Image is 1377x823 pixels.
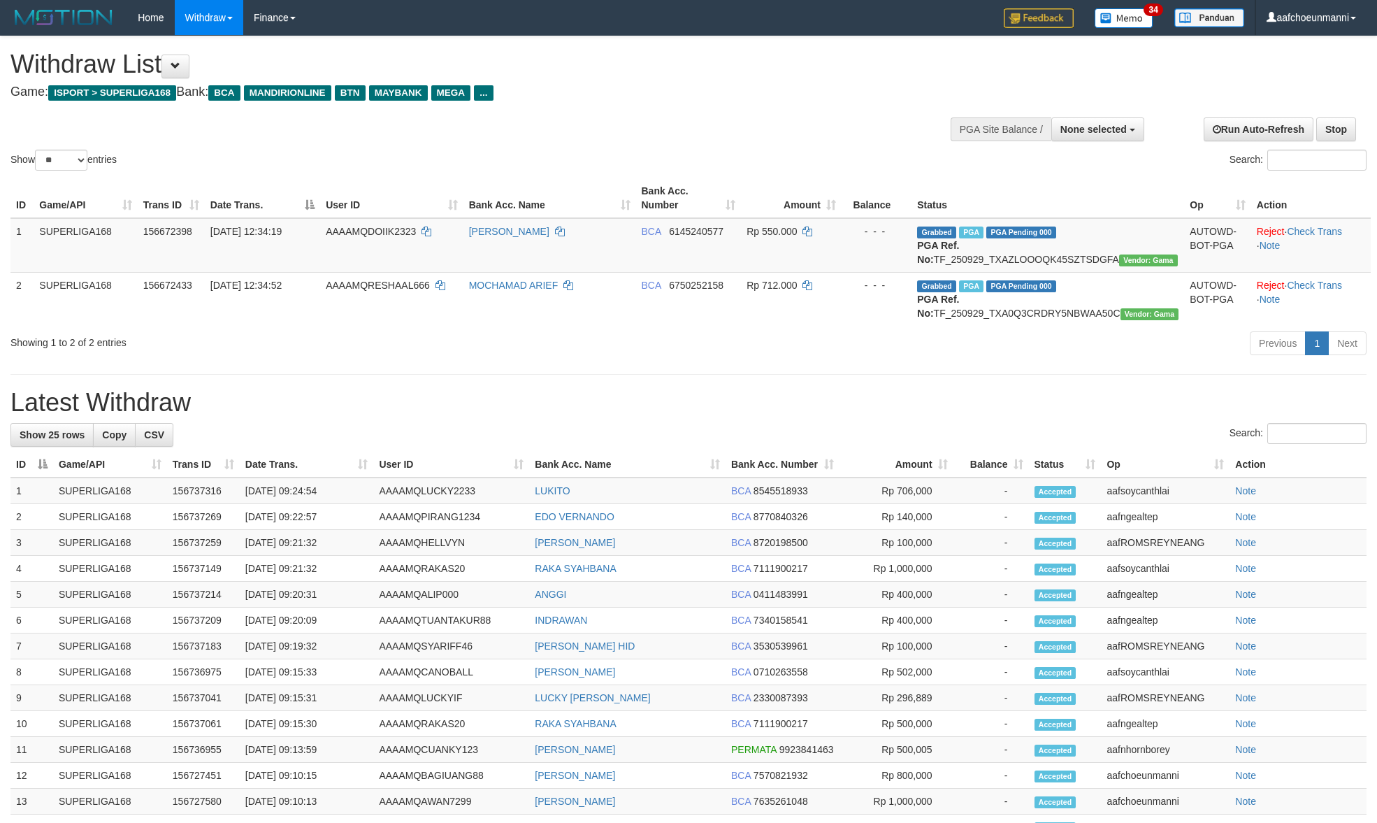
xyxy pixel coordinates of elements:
[535,511,614,522] a: EDO VERNANDO
[953,452,1029,478] th: Balance: activate to sort column ascending
[1060,124,1127,135] span: None selected
[53,659,167,685] td: SUPERLIGA168
[1034,667,1076,679] span: Accepted
[1051,117,1144,141] button: None selected
[535,770,615,781] a: [PERSON_NAME]
[1251,178,1371,218] th: Action
[1235,796,1256,807] a: Note
[240,452,374,478] th: Date Trans.: activate to sort column ascending
[373,504,529,530] td: AAAAMQPIRANG1234
[731,511,751,522] span: BCA
[1119,255,1178,266] span: Vendor URL: https://trx31.1velocity.biz
[1235,666,1256,678] a: Note
[10,150,117,171] label: Show entries
[34,218,137,273] td: SUPERLIGA168
[167,711,240,737] td: 156737061
[326,280,430,291] span: AAAAMQRESHAAL666
[754,718,808,729] span: Copy 7111900217 to clipboard
[1034,719,1076,731] span: Accepted
[1034,615,1076,627] span: Accepted
[474,85,493,101] span: ...
[754,615,808,626] span: Copy 7340158541 to clipboard
[839,789,953,815] td: Rp 1,000,000
[1101,737,1230,763] td: aafnhornborey
[839,634,953,659] td: Rp 100,000
[754,770,808,781] span: Copy 7570821932 to clipboard
[1101,711,1230,737] td: aafngealtep
[240,556,374,582] td: [DATE] 09:21:32
[1101,478,1230,504] td: aafsoycanthlai
[953,711,1029,737] td: -
[959,227,983,238] span: Marked by aafsoycanthlai
[53,582,167,608] td: SUPERLIGA168
[1235,537,1256,548] a: Note
[53,608,167,634] td: SUPERLIGA168
[93,423,136,447] a: Copy
[167,789,240,815] td: 156727580
[535,666,615,678] a: [PERSON_NAME]
[53,685,167,711] td: SUPERLIGA168
[839,737,953,763] td: Rp 500,005
[731,770,751,781] span: BCA
[10,330,563,350] div: Showing 1 to 2 of 2 entries
[240,608,374,634] td: [DATE] 09:20:09
[48,85,176,101] span: ISPORT > SUPERLIGA168
[1034,564,1076,575] span: Accepted
[373,737,529,763] td: AAAAMQCUANKY123
[1235,770,1256,781] a: Note
[731,563,751,574] span: BCA
[240,685,374,711] td: [DATE] 09:15:31
[373,634,529,659] td: AAAAMQSYARIFF46
[143,280,192,291] span: 156672433
[529,452,726,478] th: Bank Acc. Name: activate to sort column ascending
[373,789,529,815] td: AAAAMQAWAN7299
[431,85,471,101] span: MEGA
[373,685,529,711] td: AAAAMQLUCKYIF
[754,485,808,496] span: Copy 8545518933 to clipboard
[986,280,1056,292] span: PGA Pending
[10,789,53,815] td: 13
[731,718,751,729] span: BCA
[10,178,34,218] th: ID
[535,537,615,548] a: [PERSON_NAME]
[53,452,167,478] th: Game/API: activate to sort column ascending
[1101,582,1230,608] td: aafngealtep
[1101,504,1230,530] td: aafngealtep
[35,150,87,171] select: Showentries
[10,556,53,582] td: 4
[1101,556,1230,582] td: aafsoycanthlai
[731,537,751,548] span: BCA
[1034,745,1076,757] span: Accepted
[1204,117,1313,141] a: Run Auto-Refresh
[951,117,1051,141] div: PGA Site Balance /
[839,504,953,530] td: Rp 140,000
[1250,331,1306,355] a: Previous
[669,226,723,237] span: Copy 6145240577 to clipboard
[1235,744,1256,755] a: Note
[53,634,167,659] td: SUPERLIGA168
[138,178,205,218] th: Trans ID: activate to sort column ascending
[53,530,167,556] td: SUPERLIGA168
[1184,218,1251,273] td: AUTOWD-BOT-PGA
[1101,634,1230,659] td: aafROMSREYNEANG
[373,478,529,504] td: AAAAMQLUCKY2233
[839,659,953,685] td: Rp 502,000
[167,556,240,582] td: 156737149
[10,7,117,28] img: MOTION_logo.png
[373,608,529,634] td: AAAAMQTUANTAKUR88
[847,278,906,292] div: - - -
[10,50,904,78] h1: Withdraw List
[917,227,956,238] span: Grabbed
[1235,718,1256,729] a: Note
[1120,308,1179,320] span: Vendor URL: https://trx31.1velocity.biz
[10,478,53,504] td: 1
[535,692,650,703] a: LUCKY [PERSON_NAME]
[839,582,953,608] td: Rp 400,000
[10,608,53,634] td: 6
[373,556,529,582] td: AAAAMQRAKAS20
[240,789,374,815] td: [DATE] 09:10:13
[1235,589,1256,600] a: Note
[1174,8,1244,27] img: panduan.png
[10,452,53,478] th: ID: activate to sort column descending
[1101,530,1230,556] td: aafROMSREYNEANG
